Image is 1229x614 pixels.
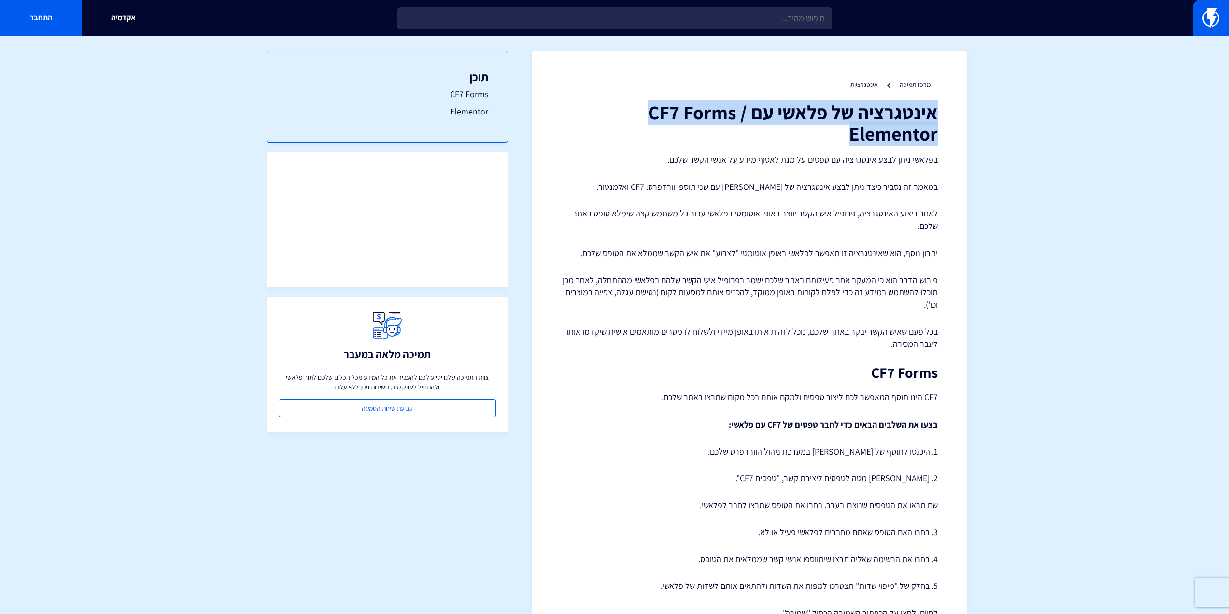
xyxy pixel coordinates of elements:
[561,154,938,166] p: בפלאשי ניתן לבצע אינטגרציה עם טפסים על מנת לאסוף מידע על אנשי הקשר שלכם.
[561,181,938,193] p: במאמר זה נסביר כיצד ניתן לבצע אינטגרציה של [PERSON_NAME] עם שני תוספי וורדפרס: CF7 ואלמנטור.
[561,390,938,404] p: CF7 הינו תוסף המאפשר לכם ליצור טפסים ולמקם אותם בכל מקום שתרצו באתר שלכם.
[561,207,938,232] p: לאחר ביצוע האינטגרציה, פרופיל איש הקשר יווצר באופן אוטומטי בפלאשי עבור כל משתמש קצה שימלא טופס בא...
[286,105,488,118] a: Elementor
[561,326,938,350] p: בכל פעם שאיש הקשר יבקר באתר שלכם, נוכל לזהות אותו באופן מיידי ולשלוח לו מסרים מותאמים אישית שיקדמ...
[344,348,431,360] h3: תמיכה מלאה במעבר
[561,472,938,485] p: 2. [PERSON_NAME] מטה לטפסים ליצירת קשר, "טפסים CF7".
[286,71,488,83] h3: תוכן
[729,419,938,430] strong: בצעו את השלבים הבאים כדי לחבר טפסים של CF7 עם פלאשי:
[850,80,878,89] a: אינטגרציות
[900,80,931,89] a: מרכז תמיכה
[561,445,938,458] p: 1. היכנסו לתוסף של [PERSON_NAME] במערכת ניהול הוורדפרס שלכם.
[561,553,938,566] p: 4. בחרו את הרשימה שאליה תרצו שיתווספו אנשי קשר שממלאים את הטופס.
[279,372,496,392] p: צוות התמיכה שלנו יסייע לכם להעביר את כל המידע מכל הכלים שלכם לתוך פלאשי ולהתחיל לשווק מיד, השירות...
[561,365,938,381] h2: CF7 Forms
[286,88,488,100] a: CF7 Forms
[561,274,938,311] p: פירוש הדבר הוא כי המעקב אחר פעילותם באתר שלכם ישמר בפרופיל איש הקשר שלהם בפלאשי מההתחלה, לאחר מכן...
[397,7,832,29] input: חיפוש מהיר...
[561,580,938,592] p: 5. בחלק של "מיפוי שדות" תצטרכו למפות את השדות ולהתאים אותם לשדות של פלאשי.
[279,399,496,417] a: קביעת שיחת הטמעה
[561,499,938,512] p: שם תראו את הטפסים שנוצרו בעבר. בחרו את הטופס שתרצו לחבר לפלאשי.
[561,247,938,259] p: יתרון נוסף, הוא שאינטגרציה זו תאפשר לפלאשי באופן אוטומטי "לצבוע" את איש הקשר שממלא את הטופס שלכם.
[561,526,938,539] p: 3. בחרו האם הטופס שאתם מחברים לפלאשי פעיל או לא.
[561,101,938,144] h1: אינטגרציה של פלאשי עם CF7 Forms / Elementor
